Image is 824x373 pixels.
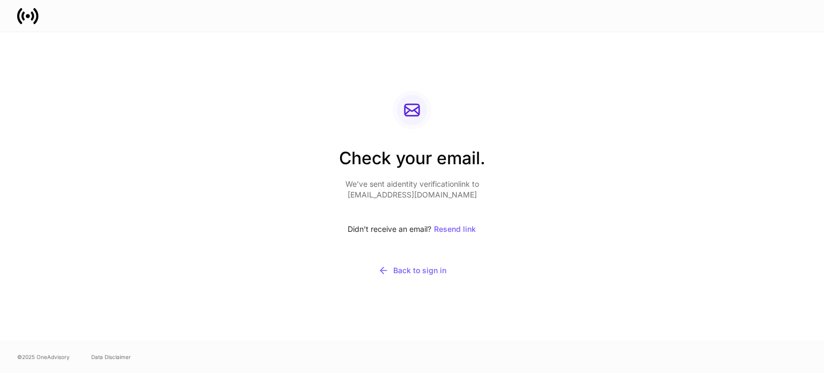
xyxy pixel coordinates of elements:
[339,258,485,283] button: Back to sign in
[339,147,485,179] h2: Check your email.
[91,353,131,361] a: Data Disclaimer
[339,179,485,200] p: We’ve sent a identity verification link to [EMAIL_ADDRESS][DOMAIN_NAME]
[17,353,70,361] span: © 2025 OneAdvisory
[434,225,476,233] div: Resend link
[339,217,485,241] div: Didn’t receive an email?
[378,265,446,276] div: Back to sign in
[433,217,476,241] button: Resend link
